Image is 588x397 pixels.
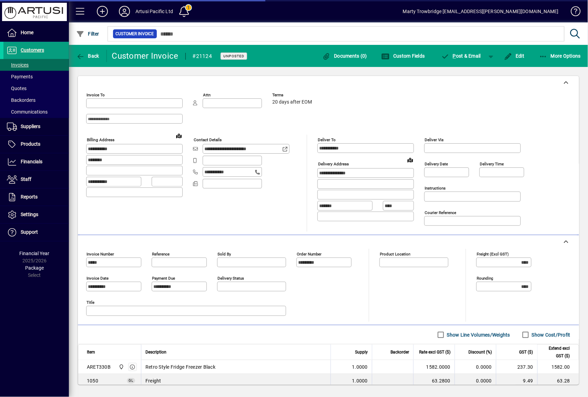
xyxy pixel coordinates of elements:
[566,1,579,24] a: Knowledge Base
[76,31,99,37] span: Filter
[480,162,504,166] mat-label: Delivery time
[117,363,125,371] span: Main Warehouse
[504,53,525,59] span: Edit
[87,300,94,305] mat-label: Title
[145,348,166,356] span: Description
[391,348,409,356] span: Backorder
[3,24,69,41] a: Home
[453,53,456,59] span: P
[3,83,69,94] a: Quotes
[129,379,133,383] span: GL
[425,186,446,191] mat-label: Instructions
[152,276,175,281] mat-label: Payment due
[519,348,533,356] span: GST ($)
[21,30,33,35] span: Home
[530,331,570,338] label: Show Cost/Profit
[74,50,101,62] button: Back
[477,252,509,256] mat-label: Freight (excl GST)
[382,53,425,59] span: Custom Fields
[425,210,456,215] mat-label: Courier Reference
[91,5,113,18] button: Add
[352,364,368,370] span: 1.0000
[21,159,42,164] span: Financials
[446,331,510,338] label: Show Line Volumes/Weights
[537,50,583,62] button: More Options
[25,265,44,271] span: Package
[7,62,29,68] span: Invoices
[7,74,33,79] span: Payments
[537,360,579,374] td: 1582.00
[87,364,111,370] div: ARET330B
[21,212,38,217] span: Settings
[217,276,244,281] mat-label: Delivery status
[3,153,69,171] a: Financials
[355,348,368,356] span: Supply
[7,109,48,115] span: Communications
[74,28,101,40] button: Filter
[113,5,135,18] button: Profile
[539,53,581,59] span: More Options
[87,93,105,97] mat-label: Invoice To
[21,229,38,235] span: Support
[3,106,69,118] a: Communications
[3,71,69,83] a: Payments
[380,50,427,62] button: Custom Fields
[87,276,109,281] mat-label: Invoice date
[419,348,450,356] span: Rate excl GST ($)
[173,130,184,141] a: View on map
[21,47,44,53] span: Customers
[87,377,98,384] span: Freight Outwards
[272,93,314,97] span: Terms
[3,206,69,223] a: Settings
[203,93,211,97] mat-label: Attn
[403,6,559,17] div: Marty Trowbridge [EMAIL_ADDRESS][PERSON_NAME][DOMAIN_NAME]
[7,97,36,103] span: Backorders
[438,50,485,62] button: Post & Email
[145,377,161,384] span: Freight
[20,251,50,256] span: Financial Year
[152,252,170,256] mat-label: Reference
[352,377,368,384] span: 1.0000
[87,348,95,356] span: Item
[217,252,231,256] mat-label: Sold by
[21,124,40,129] span: Suppliers
[3,188,69,206] a: Reports
[135,6,173,17] div: Artusi Pacific Ltd
[441,53,481,59] span: ost & Email
[69,50,107,62] app-page-header-button: Back
[223,54,244,58] span: Unposted
[405,154,416,165] a: View on map
[21,194,38,200] span: Reports
[537,374,579,388] td: 63.28
[502,50,526,62] button: Edit
[76,53,99,59] span: Back
[193,51,212,62] div: #21124
[3,224,69,241] a: Support
[455,360,496,374] td: 0.0000
[3,94,69,106] a: Backorders
[3,118,69,135] a: Suppliers
[21,176,31,182] span: Staff
[3,136,69,153] a: Products
[380,252,410,256] mat-label: Product location
[496,374,537,388] td: 9.49
[542,345,570,360] span: Extend excl GST ($)
[496,360,537,374] td: 237.30
[87,252,114,256] mat-label: Invoice number
[425,162,448,166] mat-label: Delivery date
[418,377,450,384] div: 63.2800
[21,141,40,147] span: Products
[477,276,493,281] mat-label: Rounding
[321,50,369,62] button: Documents (0)
[418,364,450,370] div: 1582.0000
[3,59,69,71] a: Invoices
[3,171,69,188] a: Staff
[425,137,444,142] mat-label: Deliver via
[116,30,154,37] span: Customer Invoice
[318,137,336,142] mat-label: Deliver To
[468,348,492,356] span: Discount (%)
[145,364,215,370] span: Retro Style Fridge Freezer Black
[7,86,27,91] span: Quotes
[455,374,496,388] td: 0.0000
[272,99,312,105] span: 20 days after EOM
